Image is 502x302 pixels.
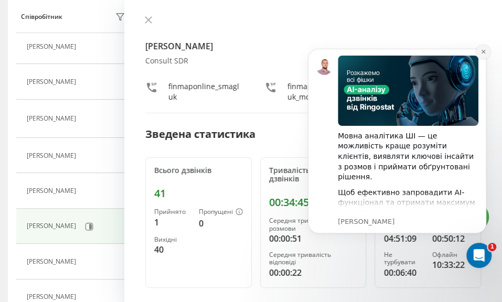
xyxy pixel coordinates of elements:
div: Вихідні [154,236,190,243]
div: Consult SDR [145,57,481,66]
div: [PERSON_NAME] [27,187,79,195]
div: [PERSON_NAME] [27,222,79,230]
div: Середня тривалість відповіді [269,251,358,266]
div: 00:34:45 [269,196,358,209]
div: Зведена статистика [145,126,255,142]
div: Пропущені [199,208,243,217]
div: [PERSON_NAME] [27,78,79,85]
div: [PERSON_NAME] [27,115,79,122]
iframe: Intercom notifications повідомлення [292,33,502,274]
div: Всього дзвінків [154,166,243,175]
div: 41 [154,187,243,200]
div: [PERSON_NAME] [27,43,79,50]
div: [PERSON_NAME] [27,152,79,159]
div: 00:00:22 [269,266,358,279]
div: 00:00:51 [269,232,358,245]
div: finmaponline_smagluk [168,81,243,102]
div: 0 [199,217,243,230]
div: Співробітник [21,13,62,20]
h4: [PERSON_NAME] [145,40,481,52]
div: Тривалість усіх дзвінків [269,166,358,184]
div: finmaponline_smagluk_mob [287,81,362,102]
div: 1 [154,216,190,229]
div: 40 [154,243,190,256]
iframe: Intercom live chat [466,243,492,268]
span: 1 [488,243,496,251]
div: [PERSON_NAME] [27,258,79,265]
div: Середня тривалість розмови [269,217,358,232]
div: Прийнято [154,208,190,215]
div: [PERSON_NAME] [27,293,79,300]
